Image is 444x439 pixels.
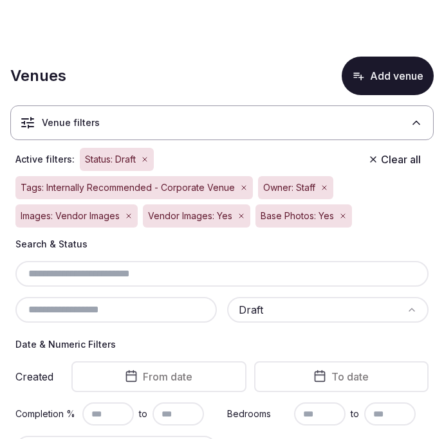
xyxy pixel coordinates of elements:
[143,370,192,383] span: From date
[263,181,315,194] span: Owner: Staff
[139,408,147,420] span: to
[21,210,120,222] span: Images: Vendor Images
[15,153,75,166] span: Active filters:
[15,238,429,251] h4: Search & Status
[85,153,136,166] span: Status: Draft
[21,181,235,194] span: Tags: Internally Recommended - Corporate Venue
[331,370,369,383] span: To date
[148,210,232,222] span: Vendor Images: Yes
[10,65,66,87] h1: Venues
[254,361,429,392] button: To date
[351,408,359,420] span: to
[71,361,246,392] button: From date
[261,210,334,222] span: Base Photos: Yes
[360,148,429,171] button: Clear all
[227,408,289,420] label: Bedrooms
[15,372,53,382] label: Created
[342,57,434,95] button: Add venue
[15,338,429,351] h4: Date & Numeric Filters
[42,116,100,129] h3: Venue filters
[15,408,77,420] label: Completion %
